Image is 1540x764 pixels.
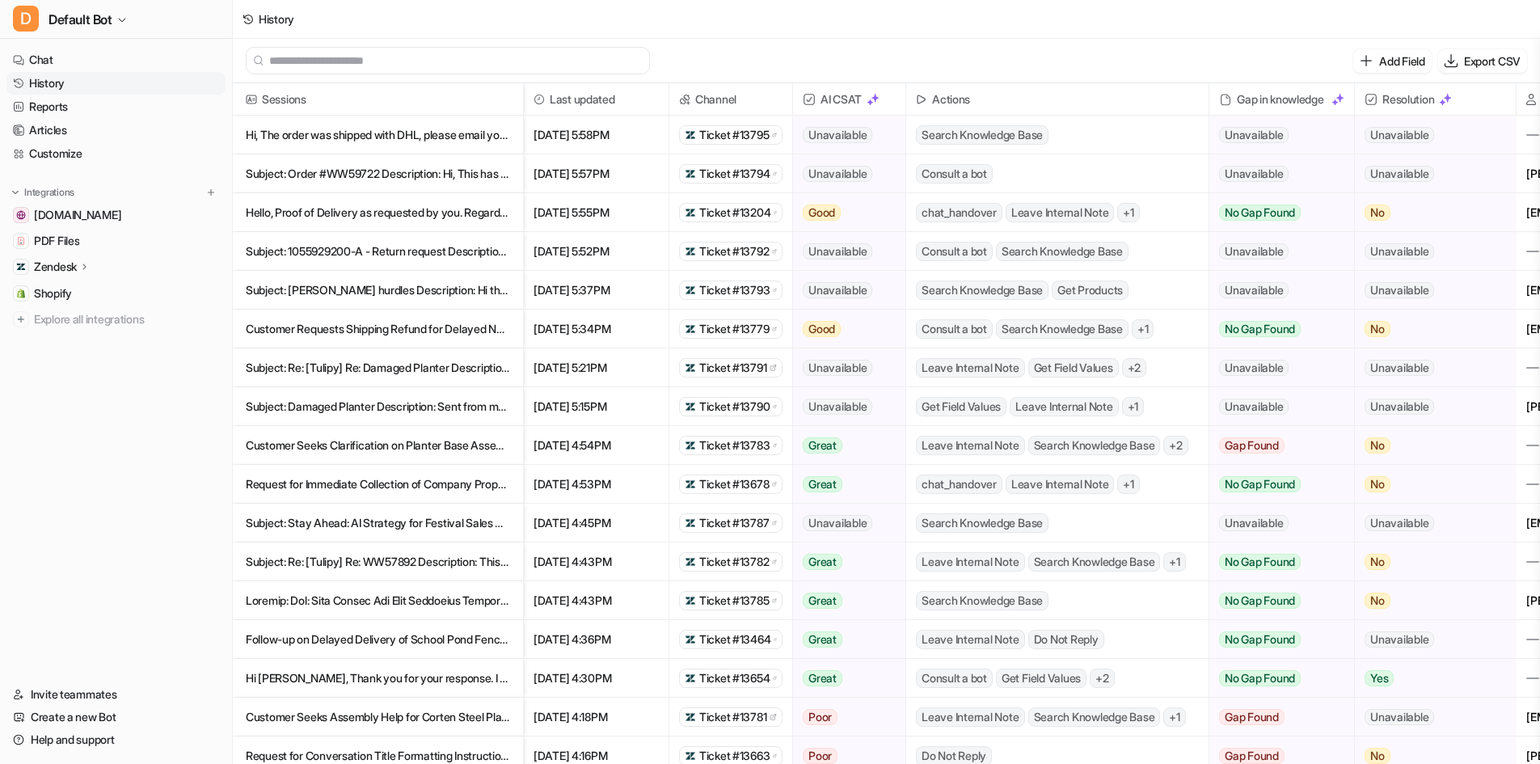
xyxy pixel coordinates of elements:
[1216,83,1348,116] div: Gap in knowledge
[916,436,1024,455] span: Leave Internal Note
[916,164,993,184] span: Consult a bot
[1355,310,1503,348] button: No
[916,669,993,688] span: Consult a bot
[803,360,872,376] span: Unavailable
[1117,475,1140,494] span: + 1
[699,321,769,337] span: Ticket #13779
[685,321,777,337] a: Ticket #13779
[685,362,696,374] img: zendesk
[6,142,226,165] a: Customize
[685,323,696,335] img: zendesk
[1209,581,1342,620] button: No Gap Found
[6,119,226,141] a: Articles
[1464,53,1521,70] p: Export CSV
[803,205,841,221] span: Good
[1163,552,1186,572] span: + 1
[685,593,777,609] a: Ticket #13785
[1379,53,1424,70] p: Add Field
[1209,542,1342,581] button: No Gap Found
[685,129,696,141] img: zendesk
[13,6,39,32] span: D
[530,387,662,426] span: [DATE] 5:15PM
[1438,49,1527,73] button: Export CSV
[685,595,696,606] img: zendesk
[1219,476,1301,492] span: No Gap Found
[1219,399,1289,415] span: Unavailable
[803,166,872,182] span: Unavailable
[1365,166,1434,182] span: Unavailable
[246,348,510,387] p: Subject: Re: [Tulipy] Re: Damaged Planter Description: This is a follow-up to your previous reque...
[530,348,662,387] span: [DATE] 5:21PM
[530,698,662,737] span: [DATE] 4:18PM
[205,187,217,198] img: menu_add.svg
[1365,593,1390,609] span: No
[1090,669,1115,688] span: + 2
[246,271,510,310] p: Subject: [PERSON_NAME] hurdles Description: Hi there I’m looking at your "Capped [PERSON_NAME] Fe...
[916,630,1024,649] span: Leave Internal Note
[916,591,1048,610] span: Search Knowledge Base
[685,440,696,451] img: zendesk
[685,205,777,221] a: Ticket #13204
[916,281,1048,300] span: Search Knowledge Base
[685,437,777,454] a: Ticket #13783
[1355,542,1503,581] button: No
[996,242,1129,261] span: Search Knowledge Base
[34,233,79,249] span: PDF Files
[803,593,842,609] span: Great
[793,659,896,698] button: Great
[1028,358,1119,378] span: Get Field Values
[239,83,517,116] span: Sessions
[996,319,1129,339] span: Search Knowledge Base
[699,399,770,415] span: Ticket #13790
[793,193,896,232] button: Good
[685,634,696,645] img: zendesk
[246,465,510,504] p: Request for Immediate Collection of Company Property and Legal Responsibility Notification
[803,399,872,415] span: Unavailable
[1219,437,1285,454] span: Gap Found
[1209,465,1342,504] button: No Gap Found
[803,748,838,764] span: Poor
[1355,465,1503,504] button: No
[16,262,26,272] img: Zendesk
[685,556,696,568] img: zendesk
[803,709,838,725] span: Poor
[1117,203,1140,222] span: + 1
[1132,319,1154,339] span: + 1
[34,306,219,332] span: Explore all integrations
[246,193,510,232] p: Hello, Proof of Delivery as requested by you. Regards, [PERSON_NAME]
[793,542,896,581] button: Great
[916,475,1002,494] span: chat_handover
[530,116,662,154] span: [DATE] 5:58PM
[246,232,510,271] p: Subject: 1055929200-A - Return request Description: Have [DATE] received the order of 2 bamboo sc...
[996,669,1086,688] span: Get Field Values
[1219,631,1301,648] span: No Gap Found
[1365,554,1390,570] span: No
[1365,243,1434,260] span: Unavailable
[916,319,993,339] span: Consult a bot
[699,127,769,143] span: Ticket #13795
[685,476,777,492] a: Ticket #13678
[16,289,26,298] img: Shopify
[246,542,510,581] p: Subject: Re: [Tulipy] Re: WW57892 Description: This is a follow-up to your previous request #1258...
[699,282,770,298] span: Ticket #13793
[1365,709,1434,725] span: Unavailable
[16,210,26,220] img: wovenwood.co.uk
[6,230,226,252] a: PDF FilesPDF Files
[34,207,121,223] span: [DOMAIN_NAME]
[6,72,226,95] a: History
[793,698,896,737] button: Poor
[685,673,696,684] img: zendesk
[685,399,777,415] a: Ticket #13790
[685,207,696,218] img: zendesk
[1209,193,1342,232] button: No Gap Found
[16,236,26,246] img: PDF Files
[246,659,510,698] p: Hi [PERSON_NAME], Thank you for your response. I recently had my bathroom redone and ordered all ...
[1163,707,1186,727] span: + 1
[1219,593,1301,609] span: No Gap Found
[685,748,777,764] a: Ticket #13663
[1219,554,1301,570] span: No Gap Found
[699,205,770,221] span: Ticket #13204
[1365,515,1434,531] span: Unavailable
[699,476,769,492] span: Ticket #13678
